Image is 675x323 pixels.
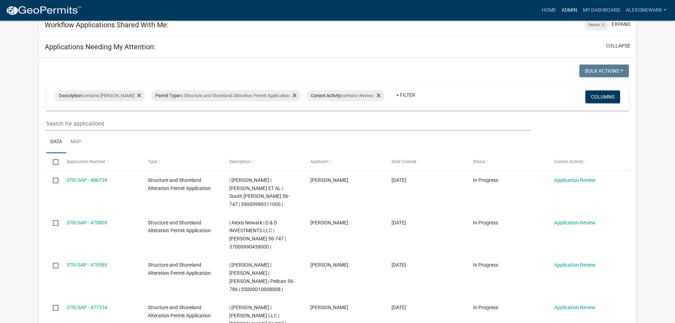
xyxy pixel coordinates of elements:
datatable-header-cell: Date Created [385,153,466,170]
span: Cale Arneson [310,262,348,268]
datatable-header-cell: Application Number [60,153,141,170]
div: contains Review [306,90,385,101]
span: | Alexis Newark | CALE ARNESON | JILL ARNESON | Pelican 56-786 | 55000010008008 | [229,262,294,292]
datatable-header-cell: Type [141,153,222,170]
a: Application Review [554,262,596,268]
a: STR/SAP - 479809 [67,220,107,225]
span: Michael Thielen [310,305,348,310]
input: Search for applications [46,116,530,131]
datatable-header-cell: Description [222,153,303,170]
span: Description [59,93,82,98]
datatable-header-cell: Applicant [304,153,385,170]
span: | Alexis Newark | JEFFREY SMITH ET AL | South Lida 56-747 | 39000990311000 | [229,177,289,207]
a: My Dashboard [580,4,623,17]
a: Map [66,131,85,154]
span: 09/11/2025 [392,305,406,310]
a: STR/SAP - 486739 [67,177,107,183]
a: Admin [559,4,580,17]
a: Application Review [554,177,596,183]
span: 09/16/2025 [392,262,406,268]
a: Data [46,131,66,154]
a: Application Review [554,305,596,310]
datatable-header-cell: Current Activity [547,153,629,170]
div: Items: 0 [584,19,609,30]
span: In Progress [473,177,498,183]
span: Riley Utke [310,220,348,225]
span: Status [473,159,485,164]
span: In Progress [473,220,498,225]
span: Date Created [392,159,416,164]
datatable-header-cell: Status [466,153,547,170]
span: | Alexis Newark | D & D INVESTMENTS LLC | Lida 56-747 | 37000990438000 | [229,220,286,250]
span: Structure and Shoreland Alteration Permit Application [148,305,211,318]
h5: Workflow Applications Shared With Me: [45,21,169,29]
a: alexisnewark [623,4,669,17]
span: Application Number [67,159,105,164]
span: Structure and Shoreland Alteration Permit Application [148,262,211,276]
button: expand [612,21,630,28]
a: STR/SAP - 479589 [67,262,107,268]
span: 09/17/2025 [392,220,406,225]
span: Structure and Shoreland Alteration Permit Application [148,220,211,234]
button: Columns [585,90,620,103]
a: Home [539,4,559,17]
span: 10/01/2025 [392,177,406,183]
button: Bulk Actions [579,65,629,77]
button: collapse [606,42,630,50]
span: Structure and Shoreland Alteration Permit Application [148,177,211,191]
span: Type [148,159,157,164]
div: contains [PERSON_NAME] [55,90,145,101]
span: Current Activity [311,93,341,98]
span: In Progress [473,262,498,268]
h5: Applications Needing My Attention: [45,43,156,51]
span: Applicant [310,159,329,164]
span: Current Activity [554,159,584,164]
span: Jeff Smith [310,177,348,183]
a: STR/SAP - 477334 [67,305,107,310]
a: + Filter [390,89,421,101]
span: In Progress [473,305,498,310]
datatable-header-cell: Select [46,153,60,170]
span: Description [229,159,251,164]
div: is Structure and Shoreland Alteration Permit Application [151,90,301,101]
span: Permit Type [155,93,179,98]
a: Application Review [554,220,596,225]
